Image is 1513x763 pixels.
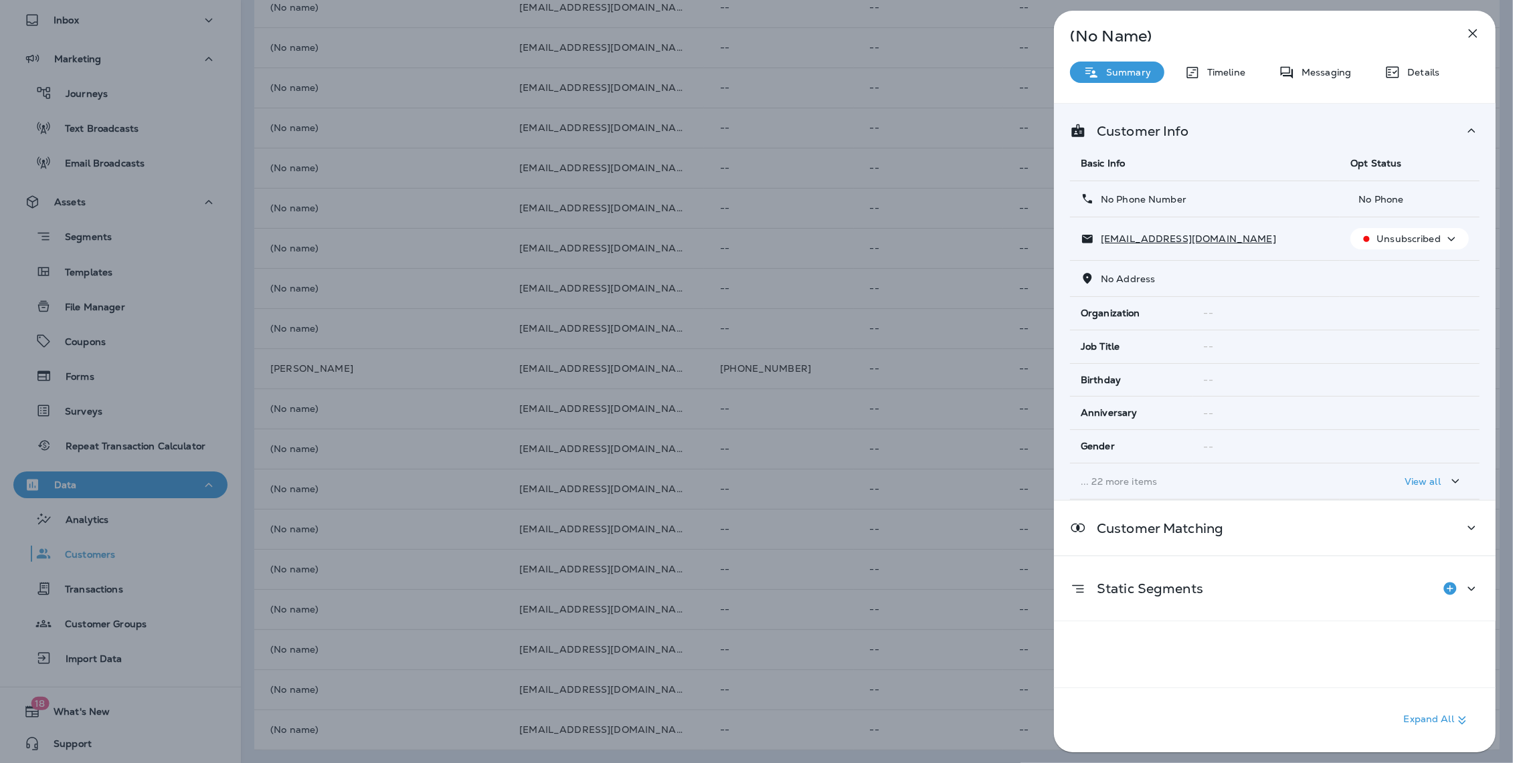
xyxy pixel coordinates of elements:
p: Customer Matching [1086,523,1223,534]
p: (No Name) [1070,31,1435,41]
p: No Phone Number [1094,194,1186,205]
p: ... 22 more items [1081,476,1329,487]
span: Gender [1081,441,1115,452]
button: Add to Static Segment [1437,575,1463,602]
p: Static Segments [1086,583,1203,594]
span: Job Title [1081,341,1120,352]
span: Anniversary [1081,407,1138,419]
span: -- [1204,441,1213,453]
p: [EMAIL_ADDRESS][DOMAIN_NAME] [1094,233,1276,244]
span: -- [1204,307,1213,319]
span: -- [1204,340,1213,352]
p: No Phone [1350,194,1469,205]
p: Timeline [1200,67,1245,78]
p: Unsubscribed [1376,233,1441,244]
p: Messaging [1295,67,1351,78]
span: Birthday [1081,374,1121,386]
span: -- [1204,407,1213,419]
p: No Address [1094,274,1155,284]
p: Expand All [1404,712,1470,728]
span: Basic Info [1081,157,1125,169]
button: Expand All [1399,708,1476,732]
button: Unsubscribed [1350,228,1469,249]
span: Opt Status [1350,157,1401,169]
p: Customer Info [1086,126,1189,136]
p: View all [1405,476,1441,487]
span: Organization [1081,308,1140,319]
p: Details [1401,67,1439,78]
p: Summary [1099,67,1151,78]
button: View all [1399,469,1469,494]
span: -- [1204,374,1213,386]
